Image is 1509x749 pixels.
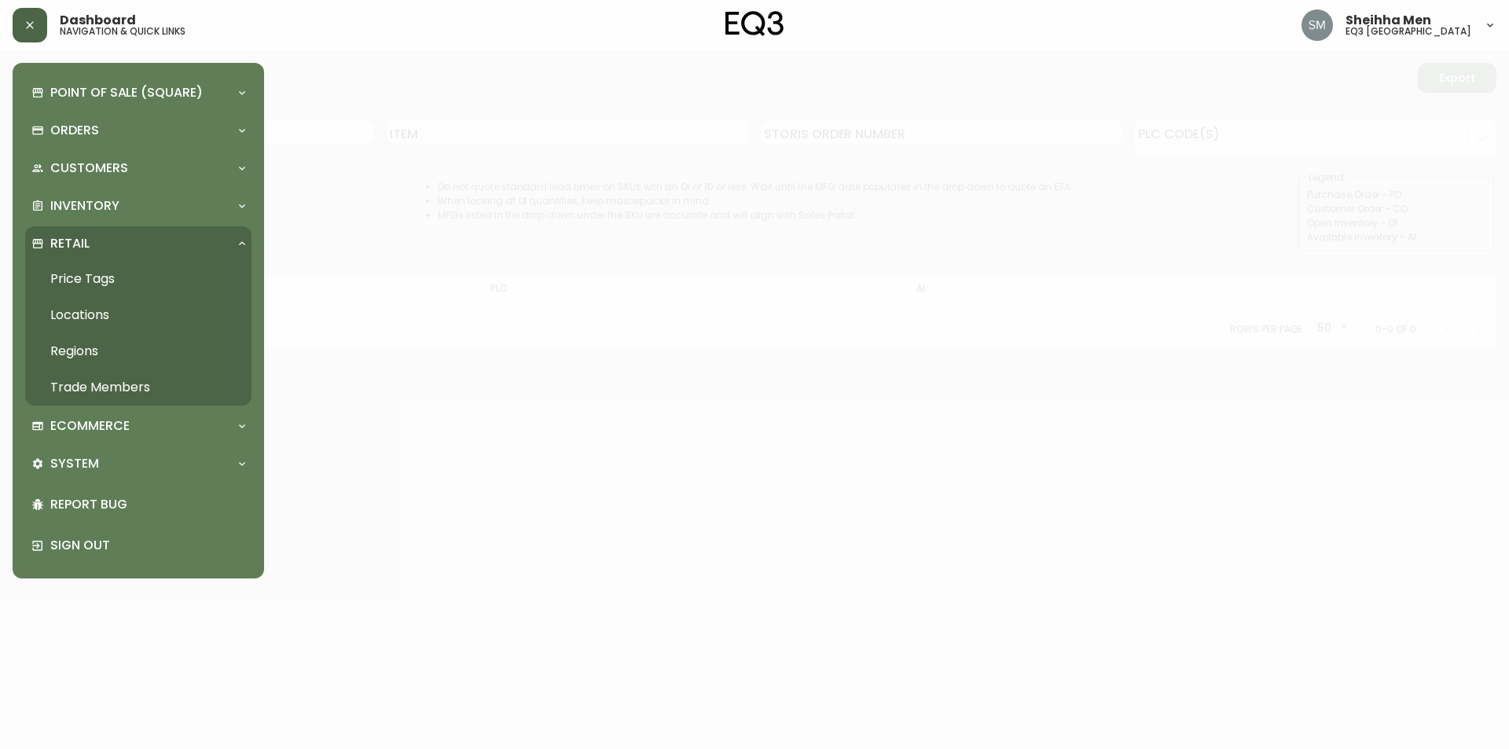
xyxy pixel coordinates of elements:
p: Orders [50,122,99,139]
p: System [50,455,99,472]
img: logo [725,11,784,36]
div: Ecommerce [25,409,251,443]
div: Retail [25,226,251,261]
div: Orders [25,113,251,148]
p: Customers [50,160,128,177]
p: Report Bug [50,496,245,513]
a: Price Tags [25,261,251,297]
p: Point of Sale (Square) [50,84,203,101]
a: Trade Members [25,369,251,406]
span: Sheihha Men [1346,14,1431,27]
img: cfa6f7b0e1fd34ea0d7b164297c1067f [1302,9,1333,41]
div: Inventory [25,189,251,223]
a: Regions [25,333,251,369]
p: Inventory [50,197,119,215]
h5: navigation & quick links [60,27,185,36]
div: Report Bug [25,484,251,525]
p: Ecommerce [50,417,130,435]
a: Locations [25,297,251,333]
div: Sign Out [25,525,251,566]
span: Dashboard [60,14,136,27]
div: System [25,446,251,481]
p: Retail [50,235,90,252]
div: Customers [25,151,251,185]
p: Sign Out [50,537,245,554]
h5: eq3 [GEOGRAPHIC_DATA] [1346,27,1471,36]
div: Point of Sale (Square) [25,75,251,110]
